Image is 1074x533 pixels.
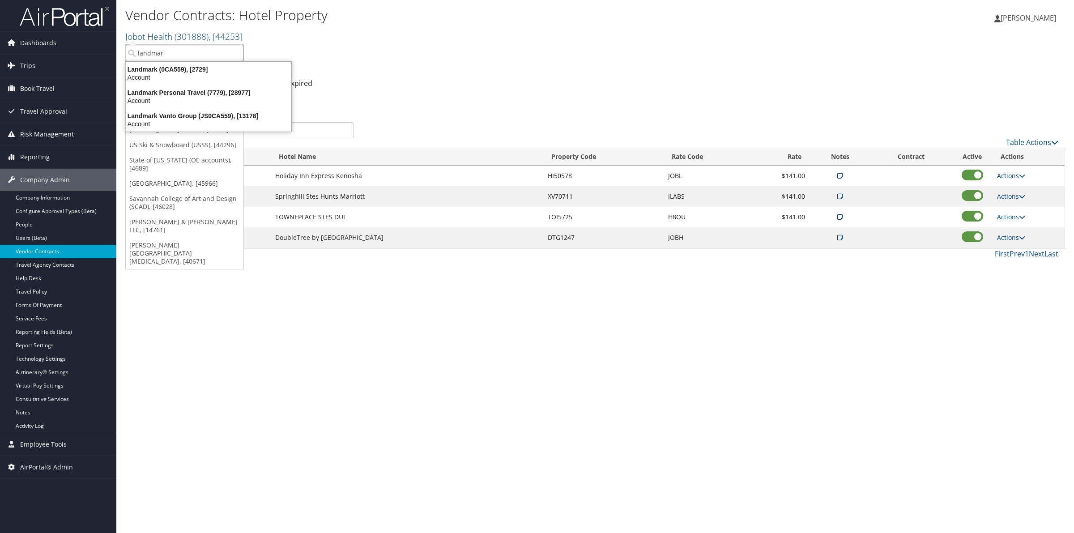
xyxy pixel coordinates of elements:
[121,112,297,120] div: Landmark Vanto Group (JS0CA559), [13178]
[993,148,1065,166] th: Actions
[20,77,55,100] span: Book Travel
[125,6,752,25] h1: Vendor Contracts: Hotel Property
[1025,249,1029,259] a: 1
[664,166,754,186] td: JOBL
[121,73,297,81] div: Account
[126,176,243,191] a: [GEOGRAPHIC_DATA], [45966]
[20,146,50,168] span: Reporting
[1001,13,1056,23] span: [PERSON_NAME]
[952,148,993,166] th: Active: activate to sort column ascending
[175,30,209,43] span: ( 301888 )
[20,456,73,478] span: AirPortal® Admin
[20,32,56,54] span: Dashboards
[126,191,243,214] a: Savannah College of Art and Design (SCAD), [46028]
[997,233,1025,242] a: Actions
[271,166,543,186] td: Holiday Inn Express Kenosha
[1029,249,1044,259] a: Next
[271,227,543,248] td: DoubleTree by [GEOGRAPHIC_DATA]
[994,4,1065,31] a: [PERSON_NAME]
[754,166,810,186] td: $141.00
[870,148,951,166] th: Contract: activate to sort column ascending
[121,120,297,128] div: Account
[125,30,243,43] a: Jobot Health
[997,213,1025,221] a: Actions
[543,186,664,207] td: XV70711
[664,148,754,166] th: Rate Code: activate to sort column ascending
[126,238,243,269] a: [PERSON_NAME][GEOGRAPHIC_DATA][MEDICAL_DATA], [40671]
[271,207,543,227] td: TOWNEPLACE STES DUL
[543,148,664,166] th: Property Code: activate to sort column ascending
[126,137,243,153] a: US Ski & Snowboard (USSS), [44296]
[1006,137,1058,147] a: Table Actions
[20,6,109,27] img: airportal-logo.png
[20,123,74,145] span: Risk Management
[664,207,754,227] td: H8OU
[126,45,243,61] input: Search Accounts
[543,166,664,186] td: HI50578
[543,207,664,227] td: TOI5725
[997,171,1025,180] a: Actions
[20,100,67,123] span: Travel Approval
[126,214,243,238] a: [PERSON_NAME] & [PERSON_NAME] LLC, [14761]
[20,169,70,191] span: Company Admin
[995,249,1010,259] a: First
[287,78,312,88] a: Expired
[754,186,810,207] td: $141.00
[664,186,754,207] td: ILABS
[209,30,243,43] span: , [ 44253 ]
[125,98,1065,122] div: There are contracts.
[121,89,297,97] div: Landmark Personal Travel (7779), [28977]
[543,227,664,248] td: DTG1247
[810,148,870,166] th: Notes: activate to sort column ascending
[997,192,1025,200] a: Actions
[271,148,543,166] th: Hotel Name: activate to sort column ascending
[121,65,297,73] div: Landmark (0CA559), [2729]
[1044,249,1058,259] a: Last
[754,207,810,227] td: $141.00
[664,227,754,248] td: JOBH
[20,433,67,456] span: Employee Tools
[126,153,243,176] a: State of [US_STATE] (OE accounts), [4689]
[754,148,810,166] th: Rate: activate to sort column ascending
[121,97,297,105] div: Account
[20,55,35,77] span: Trips
[271,186,543,207] td: Springhill Stes Hunts Marriott
[1010,249,1025,259] a: Prev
